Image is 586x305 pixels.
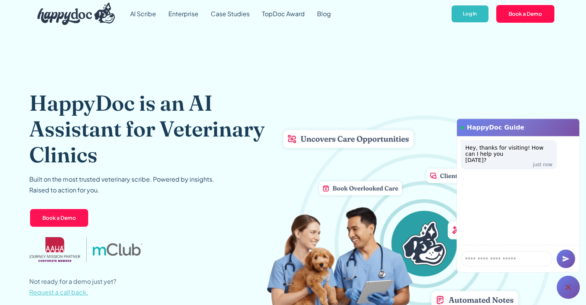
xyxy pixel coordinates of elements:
[29,288,88,296] span: Request a call back.
[495,4,555,24] a: Book a Demo
[29,276,116,298] p: Not ready for a demo just yet?
[29,208,89,227] a: Book a Demo
[29,237,80,262] img: AAHA Advantage logo
[31,1,115,27] a: home
[29,90,267,168] h1: HappyDoc is an AI Assistant for Veterinary Clinics
[93,243,142,256] img: mclub logo
[29,174,214,195] p: Built on the most trusted veterinary scribe. Powered by insights. Raised to action for you.
[451,5,489,24] a: Log In
[37,3,115,25] img: HappyDoc Logo: A happy dog with his ear up, listening.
